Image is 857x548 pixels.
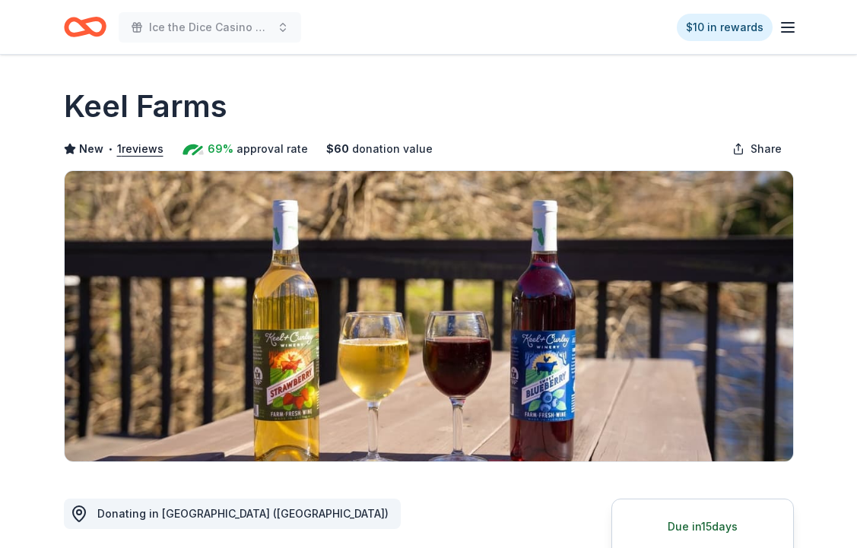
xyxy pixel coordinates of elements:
button: 1reviews [117,140,163,158]
button: Ice the Dice Casino Night [119,12,301,43]
span: Donating in [GEOGRAPHIC_DATA] ([GEOGRAPHIC_DATA]) [97,507,389,520]
a: $10 in rewards [677,14,773,41]
button: Share [720,134,794,164]
img: Image for Keel Farms [65,171,793,461]
div: Due in 15 days [630,518,775,536]
span: Ice the Dice Casino Night [149,18,271,36]
span: $ 60 [326,140,349,158]
span: Share [751,140,782,158]
span: • [107,143,113,155]
span: approval rate [236,140,308,158]
span: 69% [208,140,233,158]
a: Home [64,9,106,45]
h1: Keel Farms [64,85,227,128]
span: New [79,140,103,158]
span: donation value [352,140,433,158]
